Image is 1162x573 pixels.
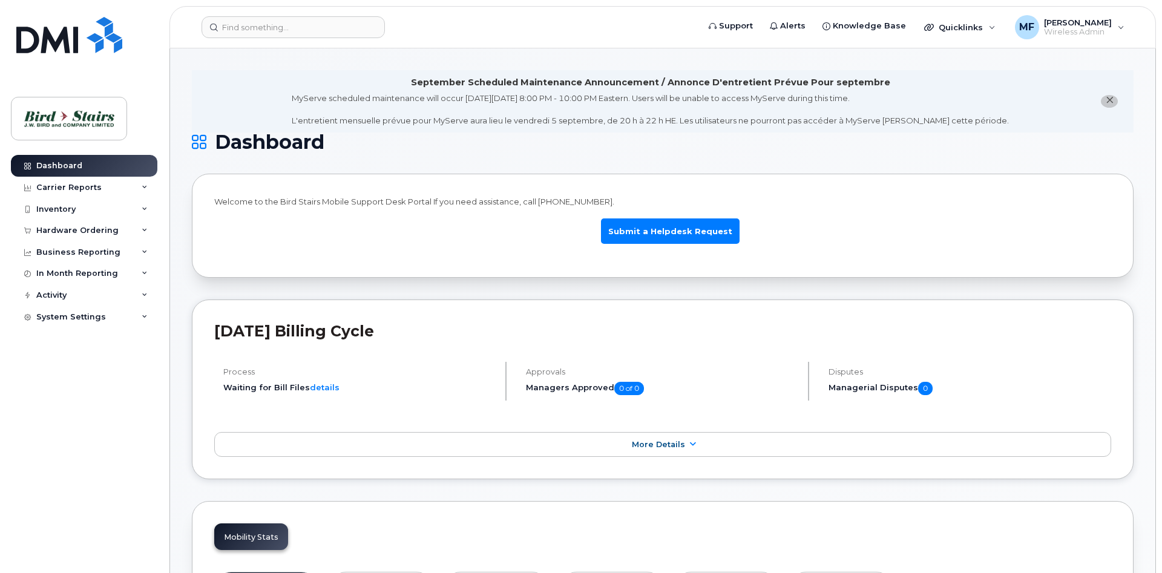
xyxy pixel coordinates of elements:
[614,382,644,395] span: 0 of 0
[223,367,495,376] h4: Process
[223,382,495,393] li: Waiting for Bill Files
[214,196,1111,208] p: Welcome to the Bird Stairs Mobile Support Desk Portal If you need assistance, call [PHONE_NUMBER].
[292,93,1009,126] div: MyServe scheduled maintenance will occur [DATE][DATE] 8:00 PM - 10:00 PM Eastern. Users will be u...
[601,218,740,244] a: Submit a Helpdesk Request
[526,367,798,376] h4: Approvals
[526,382,798,395] h5: Managers Approved
[632,440,685,449] span: More Details
[411,76,890,89] div: September Scheduled Maintenance Announcement / Annonce D'entretient Prévue Pour septembre
[215,133,324,151] span: Dashboard
[1101,95,1118,108] button: close notification
[214,322,1111,340] h2: [DATE] Billing Cycle
[829,382,1111,395] h5: Managerial Disputes
[310,382,340,392] a: details
[829,367,1111,376] h4: Disputes
[918,382,933,395] span: 0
